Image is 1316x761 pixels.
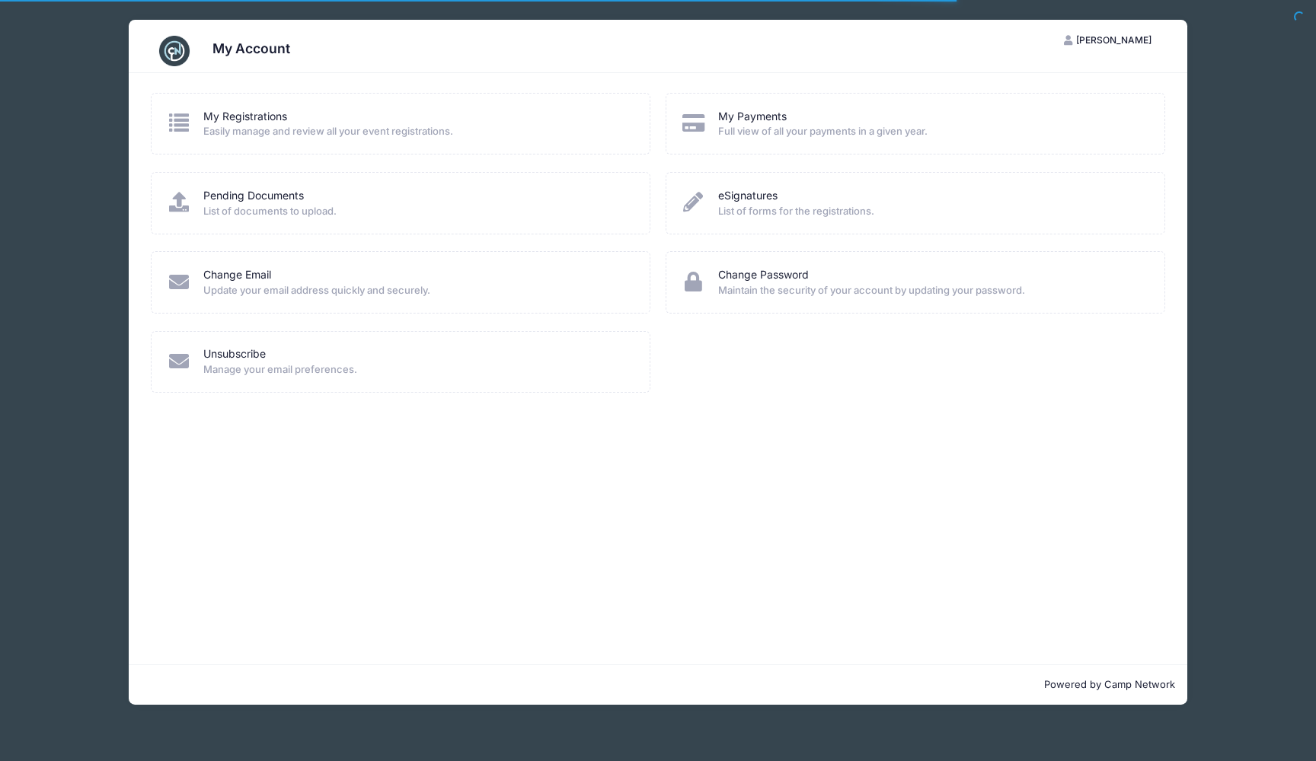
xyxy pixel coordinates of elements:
[718,204,1145,219] span: List of forms for the registrations.
[141,677,1175,693] p: Powered by Camp Network
[718,109,787,125] a: My Payments
[718,188,778,204] a: eSignatures
[159,36,190,66] img: CampNetwork
[203,109,287,125] a: My Registrations
[1076,34,1151,46] span: [PERSON_NAME]
[203,267,271,283] a: Change Email
[203,204,630,219] span: List of documents to upload.
[718,124,1145,139] span: Full view of all your payments in a given year.
[203,346,266,362] a: Unsubscribe
[203,188,304,204] a: Pending Documents
[1051,27,1165,53] button: [PERSON_NAME]
[718,267,809,283] a: Change Password
[203,124,630,139] span: Easily manage and review all your event registrations.
[203,362,630,377] span: Manage your email preferences.
[212,40,290,56] h3: My Account
[203,283,630,298] span: Update your email address quickly and securely.
[718,283,1145,298] span: Maintain the security of your account by updating your password.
